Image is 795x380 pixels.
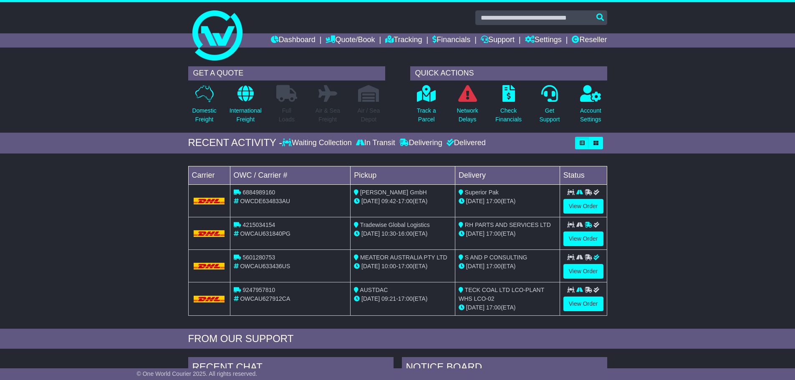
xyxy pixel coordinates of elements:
p: Account Settings [580,106,601,124]
a: NetworkDelays [456,85,478,128]
span: [DATE] [361,295,380,302]
span: 16:00 [398,230,413,237]
span: Superior Pak [465,189,499,196]
a: Financials [432,33,470,48]
span: [DATE] [466,263,485,269]
span: 10:00 [381,263,396,269]
div: (ETA) [459,262,556,271]
a: View Order [563,264,603,279]
a: DomesticFreight [192,85,217,128]
a: InternationalFreight [229,85,262,128]
span: S AND P CONSULTING [465,254,527,261]
span: OWCDE634833AU [240,198,290,204]
span: [DATE] [361,198,380,204]
span: [DATE] [466,230,485,237]
span: MEATEOR AUSTRALIA PTY LTD [360,254,447,261]
span: RH PARTS AND SERVICES LTD [465,221,551,228]
img: DHL.png [194,296,225,302]
div: RECENT ACTIVITY - [188,137,283,149]
div: Delivered [444,138,486,148]
div: RECENT CHAT [188,357,394,380]
span: Tradewise Global Logistics [360,221,430,228]
span: OWCAU627912CA [240,295,290,302]
span: 17:00 [486,304,501,311]
a: Reseller [572,33,607,48]
p: Get Support [539,106,560,124]
span: TECK COAL LTD LCO-PLANT WHS LCO-02 [459,287,544,302]
a: Settings [525,33,562,48]
p: Network Delays [457,106,478,124]
span: [DATE] [466,198,485,204]
span: OWCAU631840PG [240,230,290,237]
div: - (ETA) [354,197,452,206]
div: (ETA) [459,197,556,206]
span: 4215034154 [242,221,275,228]
img: DHL.png [194,198,225,204]
a: CheckFinancials [495,85,522,128]
div: - (ETA) [354,262,452,271]
p: Full Loads [276,106,297,124]
a: View Order [563,199,603,214]
span: 17:00 [486,263,501,269]
a: Track aParcel [416,85,437,128]
div: - (ETA) [354,294,452,303]
span: AUSTDAC [360,287,388,293]
a: Quote/Book [326,33,375,48]
div: In Transit [354,138,397,148]
a: Support [481,33,515,48]
p: Track a Parcel [417,106,436,124]
div: QUICK ACTIONS [410,66,607,81]
div: NOTICE BOARD [402,357,607,380]
div: FROM OUR SUPPORT [188,333,607,345]
a: Tracking [385,33,422,48]
span: [PERSON_NAME] GmbH [360,189,427,196]
td: Carrier [188,166,230,184]
div: Waiting Collection [282,138,353,148]
span: 17:00 [486,230,501,237]
p: International Freight [230,106,262,124]
span: 09:21 [381,295,396,302]
span: 17:00 [398,295,413,302]
a: View Order [563,297,603,311]
span: OWCAU633436US [240,263,290,269]
td: Pickup [351,166,455,184]
a: GetSupport [539,85,560,128]
p: Air / Sea Depot [358,106,380,124]
p: Air & Sea Freight [315,106,340,124]
a: View Order [563,232,603,246]
td: OWC / Carrier # [230,166,351,184]
span: 17:00 [398,198,413,204]
span: [DATE] [361,230,380,237]
p: Check Financials [495,106,522,124]
a: AccountSettings [580,85,602,128]
span: © One World Courier 2025. All rights reserved. [137,370,257,377]
span: 9247957810 [242,287,275,293]
span: 17:00 [398,263,413,269]
div: Delivering [397,138,444,148]
td: Delivery [455,166,560,184]
div: (ETA) [459,229,556,238]
td: Status [560,166,607,184]
p: Domestic Freight [192,106,216,124]
a: Dashboard [271,33,315,48]
span: [DATE] [466,304,485,311]
div: - (ETA) [354,229,452,238]
span: 10:30 [381,230,396,237]
div: GET A QUOTE [188,66,385,81]
div: (ETA) [459,303,556,312]
span: 17:00 [486,198,501,204]
span: 6884989160 [242,189,275,196]
img: DHL.png [194,230,225,237]
span: [DATE] [361,263,380,269]
span: 5601280753 [242,254,275,261]
span: 09:42 [381,198,396,204]
img: DHL.png [194,263,225,269]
